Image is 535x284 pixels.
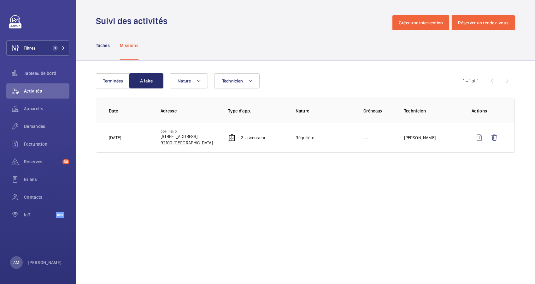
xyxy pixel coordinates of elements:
[24,176,69,183] span: Bilans
[24,123,69,130] span: Demandes
[404,108,462,114] p: Technicien
[404,135,436,141] p: [PERSON_NAME]
[109,108,150,114] p: Date
[24,106,69,112] span: Appareils
[222,78,243,83] span: Technicien
[62,159,69,164] span: 58
[214,73,260,88] button: Technicien
[178,78,191,83] span: Nature
[392,15,450,30] button: Créer une intervention
[228,108,285,114] p: Type d'app.
[129,73,163,88] button: À faire
[24,141,69,147] span: Facturation
[161,108,218,114] p: Adresse
[161,133,213,140] p: [STREET_ADDRESS]
[24,194,69,200] span: Contacts
[24,70,69,76] span: Tableau de bord
[472,108,502,114] p: Actions
[161,130,213,133] p: DOM'INNO
[241,135,266,141] p: 2 Ascenseur
[170,73,208,88] button: Nature
[53,45,58,51] span: 1
[161,140,213,146] p: 92100 [GEOGRAPHIC_DATA]
[296,135,314,141] p: Régulière
[120,42,138,49] p: Missions
[228,134,236,142] img: elevator.svg
[56,212,64,218] span: Beta
[363,135,368,141] p: ---
[28,259,62,266] p: [PERSON_NAME]
[109,135,121,141] p: [DATE]
[96,73,130,88] button: Terminées
[24,212,56,218] span: IoT
[452,15,515,30] button: Réserver un rendez-vous
[463,78,479,84] div: 1 – 1 of 1
[13,259,19,266] p: AM
[6,40,69,56] button: Filtres1
[24,45,36,51] span: Filtres
[96,15,171,27] h1: Suivi des activités
[24,159,60,165] span: Réserves
[24,88,69,94] span: Activités
[96,42,110,49] p: Tâches
[296,108,353,114] p: Nature
[363,108,394,114] p: Créneaux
